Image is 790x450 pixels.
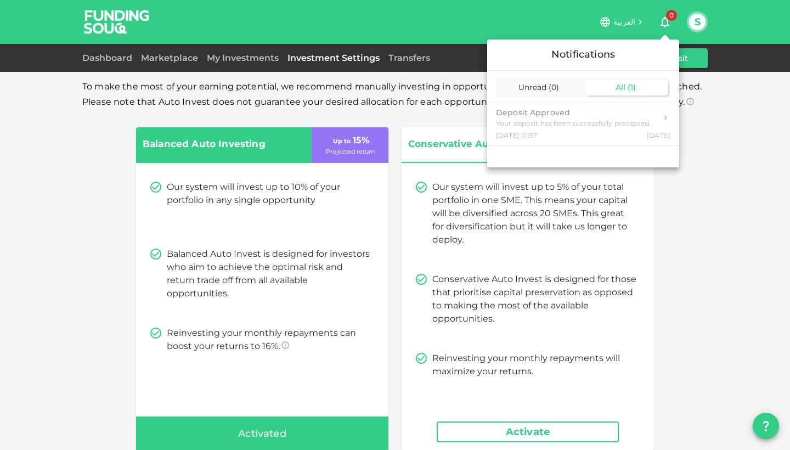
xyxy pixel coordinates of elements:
[647,131,670,140] span: [DATE]
[496,131,538,140] span: [DATE] 01:57
[518,82,546,92] span: Unread
[551,48,615,60] span: Notifications
[549,82,559,92] span: ( 0 )
[628,82,636,92] span: ( 1 )
[496,107,651,119] div: Deposit Approved
[616,82,625,92] span: All
[496,119,651,128] div: Your deposit has been successfully processed.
